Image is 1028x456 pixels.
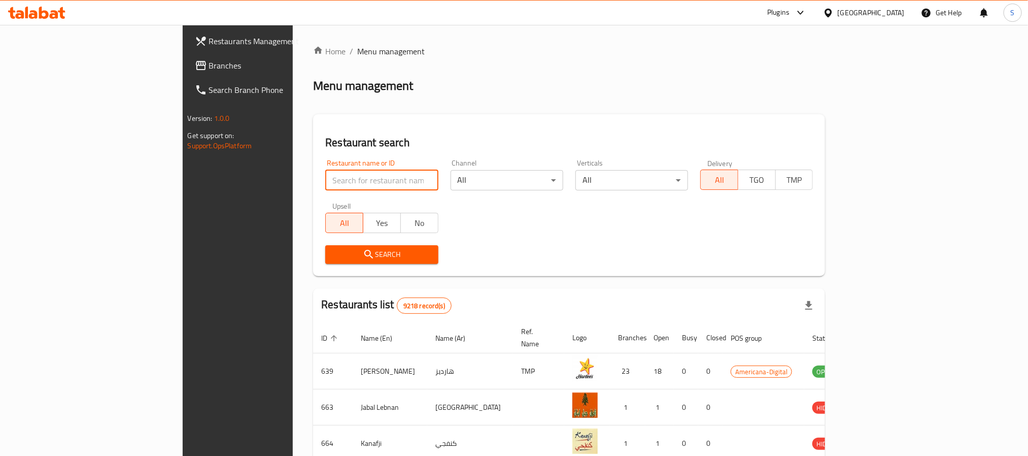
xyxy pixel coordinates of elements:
[564,322,610,353] th: Logo
[674,353,698,389] td: 0
[367,216,397,231] span: Yes
[775,170,813,190] button: TMP
[427,389,513,426] td: [GEOGRAPHIC_DATA]
[812,332,845,344] span: Status
[451,170,563,190] div: All
[572,356,598,382] img: Hardee's
[188,129,234,142] span: Get support on:
[780,173,809,187] span: TMP
[325,213,363,233] button: All
[333,248,430,261] span: Search
[645,389,674,426] td: 1
[610,389,645,426] td: 1
[812,366,837,378] div: OPEN
[698,389,723,426] td: 0
[738,170,776,190] button: TGO
[397,301,451,311] span: 9218 record(s)
[698,353,723,389] td: 0
[731,332,775,344] span: POS group
[209,35,346,47] span: Restaurants Management
[698,322,723,353] th: Closed
[572,429,598,454] img: Kanafji
[405,216,434,231] span: No
[674,322,698,353] th: Busy
[645,353,674,389] td: 18
[767,7,790,19] div: Plugins
[812,402,843,414] div: HIDDEN
[645,322,674,353] th: Open
[513,353,564,389] td: TMP
[330,216,359,231] span: All
[575,170,688,190] div: All
[325,135,813,150] h2: Restaurant search
[313,45,825,57] nav: breadcrumb
[1011,7,1015,18] span: S
[427,353,513,389] td: هارديز
[435,332,478,344] span: Name (Ar)
[188,139,252,152] a: Support.OpsPlatform
[357,45,425,57] span: Menu management
[353,389,427,426] td: Jabal Lebnan
[572,393,598,418] img: Jabal Lebnan
[321,297,452,314] h2: Restaurants list
[742,173,772,187] span: TGO
[187,78,354,102] a: Search Branch Phone
[812,438,843,450] span: HIDDEN
[353,353,427,389] td: [PERSON_NAME]
[363,213,401,233] button: Yes
[209,84,346,96] span: Search Branch Phone
[812,366,837,378] span: OPEN
[214,112,230,125] span: 1.0.0
[361,332,405,344] span: Name (En)
[325,245,438,264] button: Search
[321,332,340,344] span: ID
[707,159,733,167] label: Delivery
[187,29,354,53] a: Restaurants Management
[209,59,346,72] span: Branches
[812,438,843,450] div: HIDDEN
[797,294,821,318] div: Export file
[674,389,698,426] td: 0
[188,112,213,125] span: Version:
[812,402,843,414] span: HIDDEN
[325,170,438,190] input: Search for restaurant name or ID..
[397,298,452,314] div: Total records count
[313,78,413,94] h2: Menu management
[521,325,552,350] span: Ref. Name
[332,203,351,210] label: Upsell
[610,322,645,353] th: Branches
[705,173,734,187] span: All
[610,353,645,389] td: 23
[731,366,792,378] span: Americana-Digital
[400,213,438,233] button: No
[187,53,354,78] a: Branches
[838,7,905,18] div: [GEOGRAPHIC_DATA]
[700,170,738,190] button: All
